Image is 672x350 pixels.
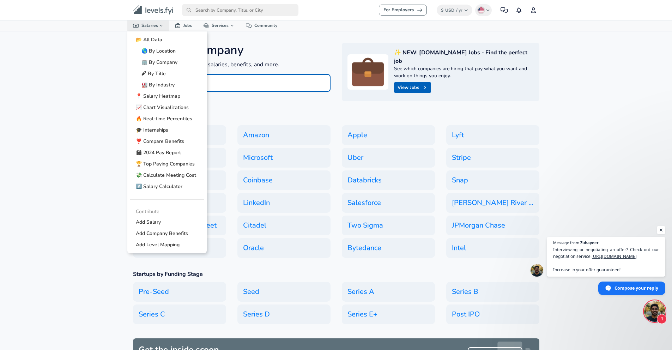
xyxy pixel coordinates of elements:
[478,7,484,13] img: English (US)
[446,304,539,324] a: Post IPO
[130,79,204,91] a: 🏭️ By Industry
[446,193,539,213] a: [PERSON_NAME] River Trading
[350,54,386,90] img: briefcase
[342,216,435,235] a: Two Sigma
[615,282,658,294] span: Compose your reply
[130,91,204,102] a: 📍 Salary Heatmap
[342,282,435,302] a: Series A
[237,216,331,235] a: Citadel
[237,170,331,190] a: Coinbase
[553,241,579,245] span: Message from
[198,20,240,31] a: Services
[130,217,204,228] a: Add Salary
[446,170,539,190] a: Snap
[130,158,204,170] a: 🏆 Top Paying Companies
[130,181,204,192] a: #️⃣ Salary Calculator
[237,282,331,302] a: Seed
[657,314,667,324] span: 1
[130,68,204,79] a: 🖋 By Title
[130,239,204,251] a: Add Level Mapping
[125,3,548,17] nav: primary
[446,238,539,258] a: Intel
[130,113,204,125] a: 🔥 Real-time Percentiles
[133,113,539,122] h6: Popular Companies
[182,4,298,16] input: Search by Company, Title, or City
[446,216,539,235] a: JPMorgan Chase
[240,20,283,31] a: Community
[456,7,462,13] span: / yr
[133,60,331,69] p: Search companies to explore salaries, benefits, and more.
[446,282,539,302] a: Series B
[237,125,331,145] a: Amazon
[394,82,431,93] a: View Jobs
[237,238,331,258] a: Oracle
[130,207,204,217] li: Contribute
[379,5,427,16] a: For Employers
[237,148,331,168] a: Microsoft
[133,74,331,92] input: Deloitte
[130,228,204,239] a: Add Company Benefits
[237,193,331,213] a: LinkedIn
[644,301,665,322] div: Open chat
[446,148,539,168] a: Stripe
[342,193,435,213] a: Salesforce
[446,125,539,145] a: Lyft
[580,241,599,245] span: Zuhayeer
[130,57,204,68] a: 🏢 By Company
[133,282,226,302] a: Pre-Seed
[130,46,204,57] a: 🌎 By Location
[127,20,170,31] a: Salaries
[237,304,331,324] a: Series D
[169,20,198,31] a: Jobs
[342,148,435,168] a: Uber
[394,48,534,65] p: ✨ NEW: [DOMAIN_NAME] Jobs - Find the perfect job
[130,125,204,136] a: 🎓 Internships
[553,246,659,273] span: Interviewing or negotiating an offer? Check out our negotiation service: Increase in your offer g...
[441,7,443,13] span: $
[133,304,226,324] a: Series C
[437,5,472,16] button: $USD/ yr
[342,304,435,324] a: Series E+
[130,102,204,113] a: 📈 Chart Visualizations
[475,4,492,16] button: English (US)
[133,269,539,279] h6: Startups by Funding Stage
[342,238,435,258] a: Bytedance
[342,125,435,145] a: Apple
[130,147,204,158] a: 🎬 2024 Pay Report
[130,34,204,46] a: 📂 All Data
[130,136,204,147] a: ❣️ Compare Benefits
[342,170,435,190] a: Databricks
[130,170,204,181] a: 💸 Calculate Meeting Cost
[394,65,534,79] p: See which companies are hiring that pay what you want and work on things you enjoy.
[133,43,331,58] h4: Search for Company
[445,7,454,13] span: USD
